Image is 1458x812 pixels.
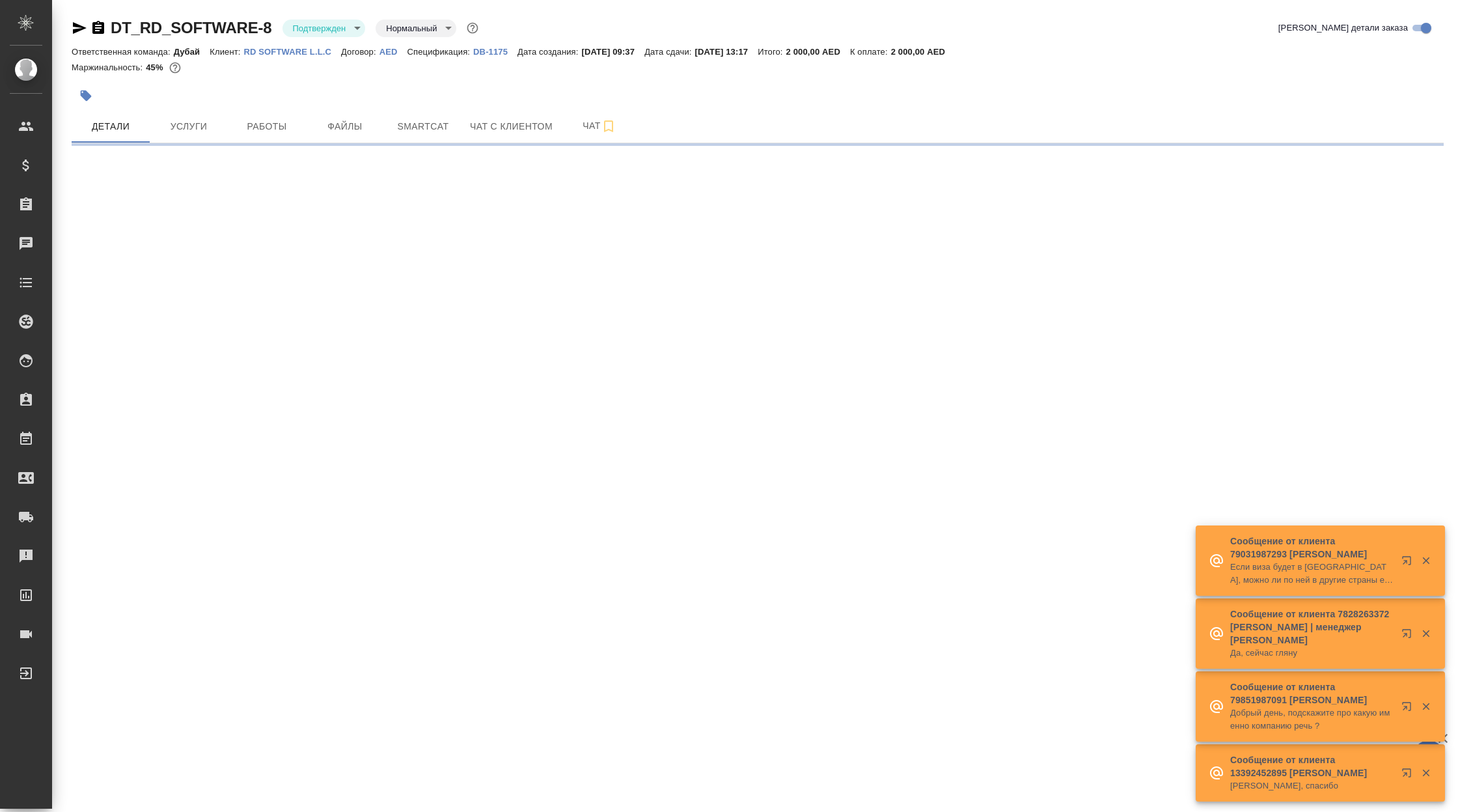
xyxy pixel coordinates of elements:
p: 45% [146,63,166,72]
button: Открыть в новой вкладке [1394,693,1425,725]
button: Закрыть [1412,555,1439,567]
span: [PERSON_NAME] детали заказа [1278,21,1408,35]
p: [DATE] 09:37 [582,47,645,57]
p: Сообщение от клиента 79851987091 [PERSON_NAME] [1230,680,1393,707]
button: Скопировать ссылку для ЯМессенджера [72,20,87,36]
p: Дубай [174,47,210,57]
p: Добрый день, подскажите про какую именно компанию речь ? [1230,707,1393,733]
span: Услуги [158,119,220,135]
button: Скопировать ссылку [90,20,106,36]
a: DT_RD_SOFTWARE-8 [111,19,272,36]
svg: Подписаться [601,119,616,134]
p: Сообщение от клиента 13392452895 [PERSON_NAME] [1230,753,1393,779]
button: Нормальный [382,23,441,34]
p: Ответственная команда: [72,47,174,57]
div: Подтвержден [376,20,456,37]
button: Открыть в новой вкладке [1394,760,1425,791]
p: Дата создания: [517,47,581,57]
p: Если виза будет в [GEOGRAPHIC_DATA], можно ли по ней в другие страны ехать. [1230,561,1393,587]
p: Сообщение от клиента 79031987293 [PERSON_NAME] [1230,535,1393,561]
p: Дата сдачи: [644,47,695,57]
p: 2 000,00 AED [891,47,955,57]
button: Добавить тэг [72,81,100,110]
p: DB-1175 [473,47,517,57]
p: Маржинальность: [72,63,146,72]
p: AED [379,47,407,57]
p: Договор: [341,47,379,57]
p: Спецификация: [407,47,473,57]
span: Smartcat [392,119,454,135]
a: DB-1175 [473,46,517,57]
p: Да, сейчас гляну [1230,647,1393,660]
a: RD SOFTWARE L.L.C [244,46,342,57]
p: RD SOFTWARE L.L.C [244,47,342,57]
span: Работы [236,119,298,135]
button: Подтвержден [289,23,350,34]
p: Итого: [758,47,786,57]
p: Клиент: [210,47,243,57]
span: Чат с клиентом [470,119,553,135]
button: Открыть в новой вкладке [1394,548,1425,579]
p: Сообщение от клиента 7828263372 [PERSON_NAME] | менеджер [PERSON_NAME] [1230,608,1393,647]
button: Закрыть [1412,767,1439,779]
button: Закрыть [1412,701,1439,712]
a: AED [379,46,407,57]
button: Доп статусы указывают на важность/срочность заказа [464,20,481,36]
p: 2 000,00 AED [786,47,850,57]
p: [PERSON_NAME], спасибо [1230,779,1393,792]
p: [DATE] 13:17 [695,47,758,57]
div: Подтвержден [282,20,366,37]
button: 1050.00 AED; [167,59,184,76]
span: Файлы [314,119,376,135]
button: Закрыть [1412,628,1439,639]
span: Чат [568,118,631,134]
span: Детали [79,119,142,135]
button: Открыть в новой вкладке [1394,621,1425,652]
p: К оплате: [850,47,891,57]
